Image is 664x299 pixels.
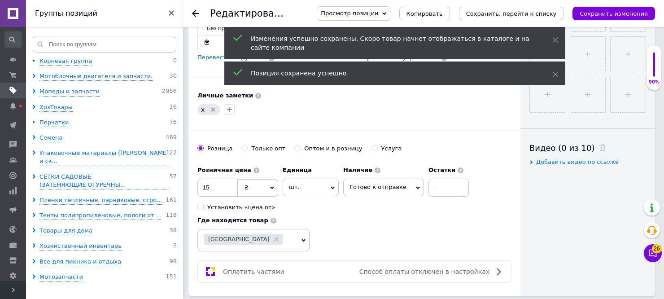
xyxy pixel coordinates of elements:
div: Установить «цена от» [207,203,275,211]
div: Оптом и в розницу [304,145,362,153]
span: Видео (0 из 10) [529,143,594,153]
p: Сортове насіння огірків [9,34,143,43]
i: Сохранить, перейти к списку [466,10,557,17]
button: Сохранить, перейти к списку [459,7,564,20]
b: Наличие [343,167,372,173]
span: 0 [173,57,177,66]
div: ХозТовары [39,103,73,112]
p: Пакет 30 не обработанных семян, [9,9,143,28]
b: Единица [283,167,312,173]
b: Где находится товар [197,217,268,224]
strong: Родник [72,35,93,41]
span: 2 [173,242,177,251]
button: Сохранить изменения [572,7,655,20]
span: 76 [169,119,177,127]
span: 22 [169,149,177,166]
div: Пленки тепличные, парниковые, стро... [39,196,162,205]
div: Позиция сохранена успешно [251,69,530,78]
span: 118 [166,211,177,220]
span: Готово к отправке [349,184,406,190]
div: 90% [647,79,661,85]
div: 90% Качество заполнения [647,45,662,90]
span: 38 [169,227,177,235]
input: - [428,179,469,197]
span: Оплатить частями [223,268,284,275]
strong: насіння відпускаються гуртом і в роздріб. [9,10,121,26]
button: Копировать [399,7,450,20]
span: 30 [169,72,177,81]
span: [GEOGRAPHIC_DATA] [208,236,270,242]
p: Сортовые семена огурцов [9,34,143,43]
span: 26 [652,244,662,253]
input: 0 [197,179,238,197]
div: Тенты полипропиленовые, пологи от ... [39,211,162,220]
span: 98 [169,258,177,266]
span: ₴ [244,184,249,191]
div: Изменения успешно сохранены. Скоро товар начнет отображаться в каталоге и на сайте компании [251,34,530,52]
b: Личные заметки [197,92,253,99]
p: Средне-ранний гибрид, пчёлоопыляемый. В плодоношение вступает через 50-55 дней после всходов. Пло... [9,64,143,120]
span: Просмотр позиции [321,10,378,17]
div: Все для пикника и отдыха [39,258,121,266]
div: Вернуться назад [192,10,199,17]
b: Розничная цена [197,167,251,173]
div: Розница [207,145,232,153]
span: Добавить видео по ссылке [536,158,619,165]
div: Мопеды и запчасти [39,88,100,96]
p: Пакет 30 необробленого насіння, [9,9,143,28]
p: Середньо-ранній гібрид, бджолиноопилюваний. У плодоношення вступає через 50-55 днів після виходів... [9,64,143,120]
strong: [PERSON_NAME] опис товару [9,49,95,56]
div: Услуга [381,145,402,153]
div: Мотоблочные двигателя и запчасти. [39,72,153,81]
b: Остатки [428,167,456,173]
strong: семена отпускаются оптом и в розницу. [9,10,122,26]
strong: Родничок [80,35,108,41]
div: Мотозапчасти [39,273,83,281]
div: Хозяйственный инвентарь [39,242,122,251]
i: Сохранить изменения [580,10,648,17]
div: Упаковочные материалы ([PERSON_NAME] и ск... [39,149,169,166]
span: 16 [169,103,177,112]
div: Семена [39,134,62,142]
button: Чат с покупателем26 [644,244,662,262]
span: Перевести на русский [197,54,266,61]
span: шт. [283,179,339,196]
input: Поиск по группам [33,36,176,53]
span: Способ оплаты отключен в настройках [359,268,489,275]
span: 57 [169,173,177,189]
strong: Краткое описание товара [9,49,83,56]
span: 2956 [162,88,177,96]
div: Товары для дома [39,227,92,235]
span: 469 [166,134,177,142]
div: Только опт [251,145,285,153]
div: СЕТКИ САДОВЫЕ (ЗАТЕНЯЮЩИЕ,ОГУРЕЧНЫ... [39,173,169,189]
div: Корневая группа [39,57,92,66]
span: 151 [166,273,177,281]
span: 181 [166,196,177,205]
div: Перчатки [39,119,69,127]
h1: Редактирование позиции: Огірок Родник F1 30 насіння [210,8,485,19]
svg: Удалить метку [210,106,217,113]
span: х [201,106,205,113]
span: Копировать [406,10,443,17]
a: Сделать резервную копию сейчас [202,37,212,47]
